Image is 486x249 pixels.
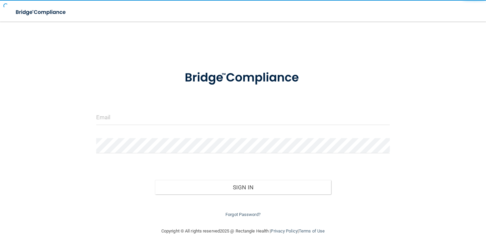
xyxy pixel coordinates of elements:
[225,212,261,217] a: Forgot Password?
[120,220,366,242] div: Copyright © All rights reserved 2025 @ Rectangle Health | |
[155,180,331,195] button: Sign In
[172,62,314,94] img: bridge_compliance_login_screen.278c3ca4.svg
[10,5,72,19] img: bridge_compliance_login_screen.278c3ca4.svg
[96,110,390,125] input: Email
[271,228,297,234] a: Privacy Policy
[299,228,325,234] a: Terms of Use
